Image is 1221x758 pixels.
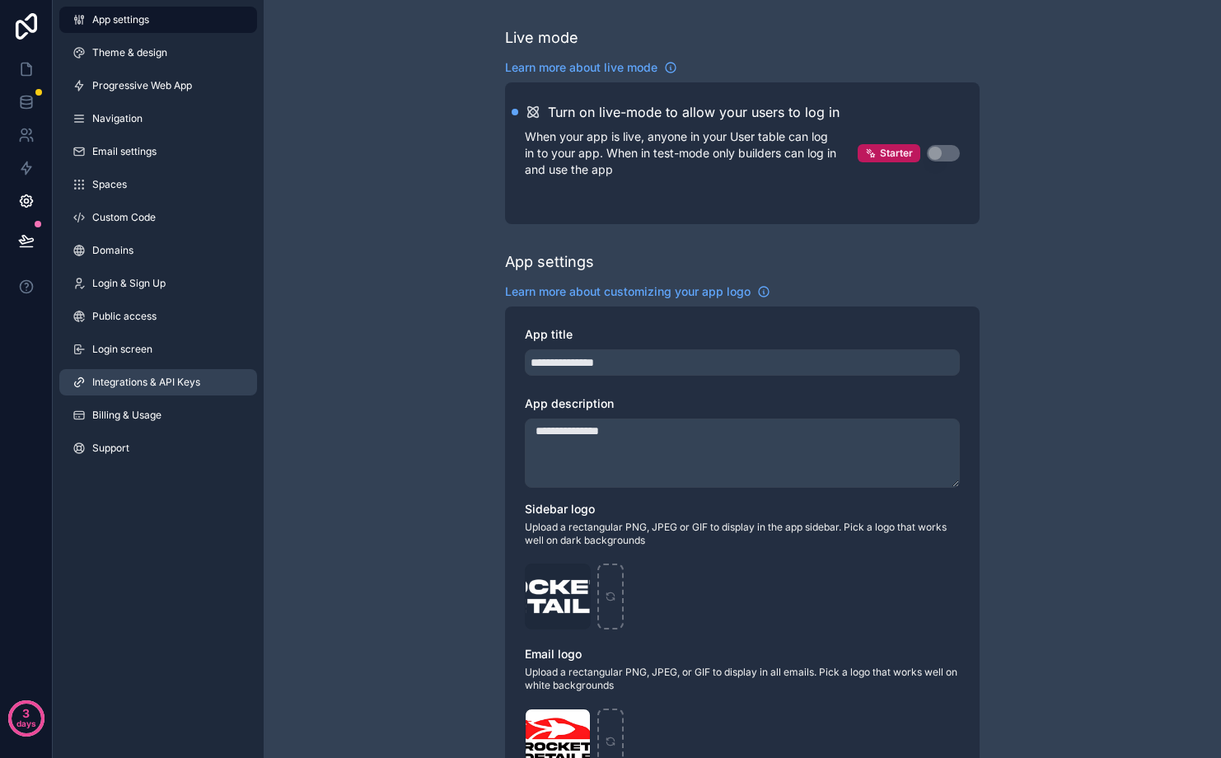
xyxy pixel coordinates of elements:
[59,369,257,395] a: Integrations & API Keys
[92,277,166,290] span: Login & Sign Up
[92,376,200,389] span: Integrations & API Keys
[92,211,156,224] span: Custom Code
[59,435,257,461] a: Support
[16,712,36,735] p: days
[59,73,257,99] a: Progressive Web App
[92,145,157,158] span: Email settings
[548,102,840,122] h2: Turn on live-mode to allow your users to log in
[505,59,657,76] span: Learn more about live mode
[505,26,578,49] div: Live mode
[525,647,582,661] span: Email logo
[92,244,133,257] span: Domains
[92,178,127,191] span: Spaces
[525,521,960,547] span: Upload a rectangular PNG, JPEG or GIF to display in the app sidebar. Pick a logo that works well ...
[525,666,960,692] span: Upload a rectangular PNG, JPEG, or GIF to display in all emails. Pick a logo that works well on w...
[505,283,751,300] span: Learn more about customizing your app logo
[92,442,129,455] span: Support
[59,402,257,428] a: Billing & Usage
[92,310,157,323] span: Public access
[59,303,257,330] a: Public access
[525,502,595,516] span: Sidebar logo
[59,138,257,165] a: Email settings
[505,283,770,300] a: Learn more about customizing your app logo
[525,327,573,341] span: App title
[92,343,152,356] span: Login screen
[59,7,257,33] a: App settings
[22,705,30,722] p: 3
[92,13,149,26] span: App settings
[59,237,257,264] a: Domains
[92,46,167,59] span: Theme & design
[525,396,614,410] span: App description
[92,409,161,422] span: Billing & Usage
[59,171,257,198] a: Spaces
[505,59,677,76] a: Learn more about live mode
[525,129,858,178] p: When your app is live, anyone in your User table can log in to your app. When in test-mode only b...
[59,336,257,363] a: Login screen
[92,112,143,125] span: Navigation
[880,147,913,160] span: Starter
[505,250,594,274] div: App settings
[59,270,257,297] a: Login & Sign Up
[59,105,257,132] a: Navigation
[59,204,257,231] a: Custom Code
[59,40,257,66] a: Theme & design
[92,79,192,92] span: Progressive Web App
